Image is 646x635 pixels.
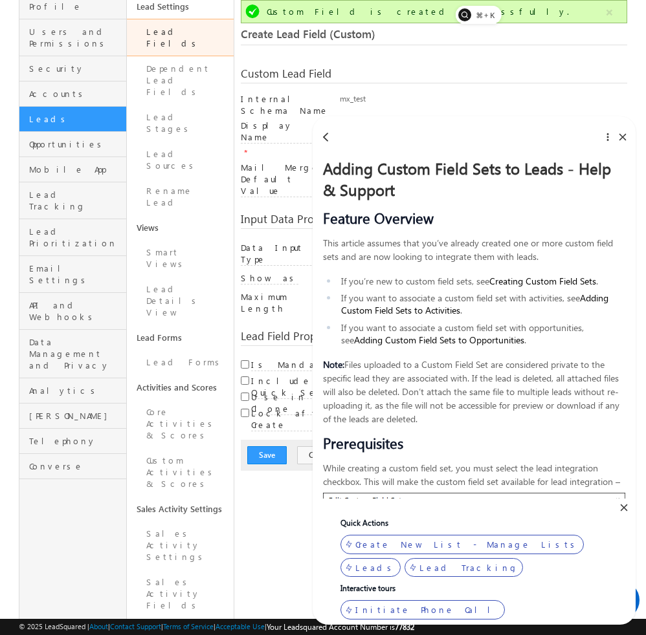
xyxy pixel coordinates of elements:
[67,68,217,85] div: Chat with us now
[127,240,234,277] a: Smart Views
[241,162,331,197] label: Mail Merge Default Value
[19,404,126,429] a: [PERSON_NAME]
[29,189,123,212] span: Lead Tracking
[241,330,627,346] div: Lead Field Properties
[267,6,604,17] div: Custom Field is created successfully.
[127,375,234,400] a: Activities and Scores
[340,93,627,111] div: mx_test
[241,242,331,266] label: Data Input Type
[29,435,123,447] span: Telephony
[29,113,123,125] span: Leads
[19,107,126,132] a: Leads
[251,359,341,371] label: Is Mandatory
[241,93,331,116] div: Internal Schema Name
[127,521,234,570] a: Sales Activity Settings
[19,219,126,256] a: Lead Prioritization
[29,88,123,100] span: Accounts
[19,256,126,293] a: Email Settings
[216,622,265,630] a: Acceptable Use
[251,419,364,430] a: Lock after Create
[127,448,234,497] a: Custom Activities & Scores
[29,385,123,396] span: Analytics
[110,622,161,630] a: Contact Support
[29,263,123,286] span: Email Settings
[19,132,126,157] a: Opportunities
[251,391,364,415] label: Use in Lead Clone
[17,120,236,387] textarea: Type your message and hit 'Enter'
[241,213,627,229] div: Input Data Properties
[29,299,123,323] span: API and Webhooks
[247,446,287,464] button: Save
[19,81,126,107] a: Accounts
[127,19,234,56] a: Lead Fields
[127,277,234,325] a: Lead Details View
[19,56,126,81] a: Security
[19,621,414,633] span: © 2025 LeadSquared | | | | |
[176,398,235,416] em: Start Chat
[127,570,234,618] a: Sales Activity Fields
[29,164,123,175] span: Mobile App
[241,272,298,283] a: Show as
[251,407,364,431] label: Lock after Create
[212,6,243,38] div: Minimize live chat window
[29,410,123,422] span: [PERSON_NAME]
[29,1,123,12] span: Profile
[251,387,364,398] a: Include in Quick Search
[241,68,627,83] div: Custom Lead Field
[251,403,364,414] a: Use in Lead Clone
[241,131,331,142] a: Display Name
[241,120,331,144] label: Display Name
[297,446,343,464] button: Cancel
[267,622,414,632] span: Your Leadsquared Account Number is
[19,19,126,56] a: Users and Permissions
[127,142,234,178] a: Lead Sources
[29,26,123,49] span: Users and Permissions
[19,293,126,330] a: API and Webhooks
[127,325,234,350] a: Lead Forms
[19,182,126,219] a: Lead Tracking
[395,622,414,632] span: 77832
[251,375,364,399] label: Include in Quick Search
[241,291,331,314] label: Maximum Length
[22,68,54,85] img: d_60004797649_company_0_60004797649
[163,622,214,630] a: Terms of Service
[127,350,234,375] a: Lead Forms
[241,185,331,196] a: Mail Merge Default Value
[251,359,341,370] a: Is Mandatory
[127,497,234,521] a: Sales Activity Settings
[19,454,126,479] a: Converse
[29,226,123,249] span: Lead Prioritization
[19,157,126,182] a: Mobile App
[89,622,108,630] a: About
[127,178,234,215] a: Rename Lead
[29,63,123,74] span: Security
[127,215,234,240] a: Views
[29,336,123,371] span: Data Management and Privacy
[19,378,126,404] a: Analytics
[241,272,298,285] label: Show as
[19,330,126,378] a: Data Management and Privacy
[241,253,331,264] a: Data Input Type
[127,400,234,448] a: Core Activities & Scores
[241,27,375,41] span: Create Lead Field (Custom)
[29,460,123,472] span: Converse
[29,138,123,150] span: Opportunities
[19,429,126,454] a: Telephony
[127,105,234,142] a: Lead Stages
[127,56,234,105] a: Dependent Lead Fields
